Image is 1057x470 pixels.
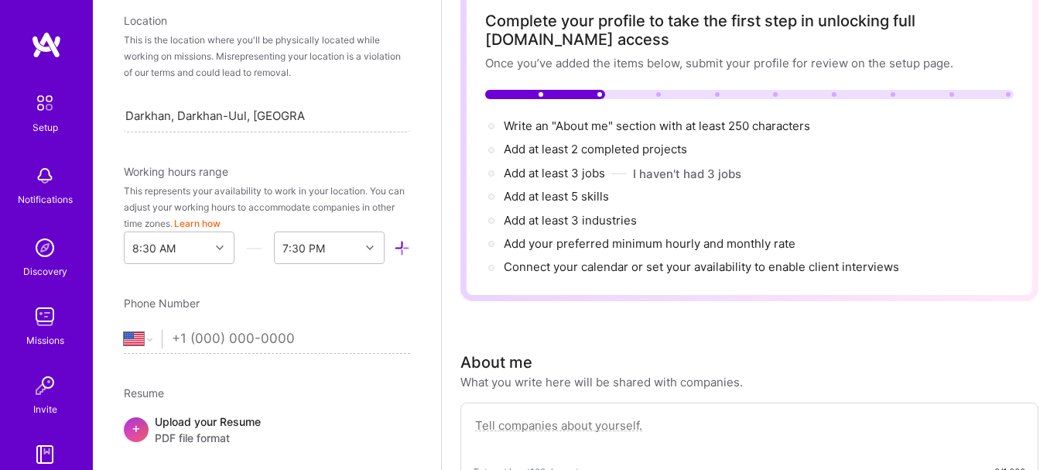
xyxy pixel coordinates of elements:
div: Discovery [23,263,67,280]
img: bell [29,160,60,191]
span: Add at least 5 skills [504,189,609,204]
img: discovery [29,232,60,263]
i: icon Chevron [366,244,374,252]
i: icon Chevron [216,244,224,252]
div: Invite [33,401,57,417]
img: guide book [29,439,60,470]
div: 8:30 AM [132,240,176,256]
span: Add at least 3 jobs [504,166,605,180]
span: Connect your calendar or set your availability to enable client interviews [504,259,899,274]
div: This represents your availability to work in your location. You can adjust your working hours to ... [124,183,410,232]
div: Upload your Resume [155,413,261,446]
div: Complete your profile to take the first step in unlocking full [DOMAIN_NAME] access [485,12,1014,49]
div: About me [460,351,532,374]
img: Invite [29,370,60,401]
span: Resume [124,386,164,400]
div: Once you’ve added the items below, submit your profile for review on the setup page. [485,55,1014,71]
div: 7:30 PM [282,240,325,256]
span: Add your preferred minimum hourly and monthly rate [504,236,795,251]
div: What you write here will be shared with companies. [460,374,743,390]
span: Phone Number [124,297,200,310]
img: logo [31,31,62,59]
div: Notifications [18,191,73,208]
button: I haven't had 3 jobs [633,166,741,182]
span: PDF file format [155,430,261,446]
div: +Upload your ResumePDF file format [124,413,410,446]
span: + [132,420,141,436]
span: Add at least 2 completed projects [504,142,687,156]
div: Missions [26,332,64,348]
button: Learn how [174,215,221,232]
span: Working hours range [124,165,228,178]
span: Write an "About me" section with at least 250 characters [504,118,813,133]
div: Setup [32,119,58,136]
img: teamwork [29,301,60,332]
span: Add at least 3 industries [504,213,637,228]
div: Location [124,12,410,29]
input: +1 (000) 000-0000 [172,317,410,362]
i: icon HorizontalInLineDivider [246,240,262,256]
div: This is the location where you'll be physically located while working on missions. Misrepresentin... [124,32,410,81]
img: setup [29,87,61,119]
